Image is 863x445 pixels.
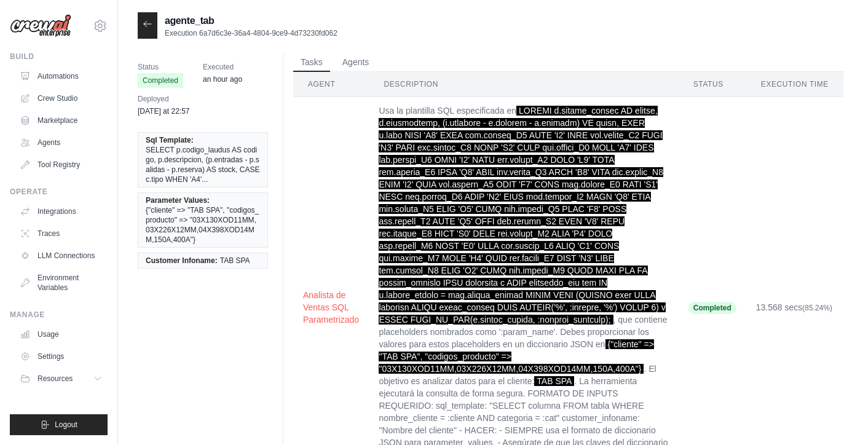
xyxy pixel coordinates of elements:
span: {"cliente" => "TAB SPA", "codigos_producto" => "03X130XOD11MM,03X226X12MM,04X398XOD14MM,150A,400A"} [379,339,653,374]
span: Executed [203,61,242,73]
div: Build [10,52,108,61]
button: Logout [10,414,108,435]
div: Widget de chat [802,386,863,445]
button: Tasks [293,53,330,72]
button: Resources [15,369,108,388]
th: Agent [293,72,369,97]
span: {"cliente" => "TAB SPA", "codigos_producto" => "03X130XOD11MM,03X226X12MM,04X398XOD14MM,150A,400A"} [146,205,260,245]
span: Status [138,61,183,73]
div: Operate [10,187,108,197]
span: SELECT p.codigo_laudus AS codigo, p.descripcion, (p.entradas - p.salidas - p.reserva) AS stock, C... [146,145,260,184]
a: Tool Registry [15,155,108,175]
a: Marketplace [15,111,108,130]
a: Crew Studio [15,89,108,108]
span: Logout [55,420,77,430]
span: TAB SPA [220,256,250,266]
a: Traces [15,224,108,243]
span: Completed [688,302,736,314]
a: Automations [15,66,108,86]
a: Settings [15,347,108,366]
p: Execution 6a7d6c3e-36a4-4804-9ce9-4d73230fd062 [165,28,337,38]
a: Environment Variables [15,268,108,297]
th: Execution Time [746,72,843,97]
iframe: Chat Widget [802,386,863,445]
img: Logo [10,14,71,37]
th: Description [369,72,678,97]
div: Manage [10,310,108,320]
button: Analista de Ventas SQL Parametrizado [303,289,359,326]
span: TAB SPA [534,376,574,386]
span: Deployed [138,93,190,105]
a: Usage [15,325,108,344]
time: September 1, 2025 at 13:26 GMT-4 [203,75,242,84]
span: Resources [37,374,73,384]
h2: agente_tab [165,14,337,28]
a: Integrations [15,202,108,221]
th: Status [679,72,746,97]
span: Parameter Values: [146,195,210,205]
button: Agents [335,53,377,72]
span: Sql Template: [146,135,194,145]
a: LLM Connections [15,246,108,266]
span: LOREMI d.sitame_consec AD elitse, d.eiusmodtemp, (i.utlabore - e.dolorem - a.enimadm) VE quisn, E... [379,106,665,325]
span: (85.24%) [802,304,832,312]
span: Customer Infoname: [146,256,218,266]
span: Completed [138,73,183,88]
a: Agents [15,133,108,152]
time: August 28, 2025 at 22:57 GMT-4 [138,107,190,116]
